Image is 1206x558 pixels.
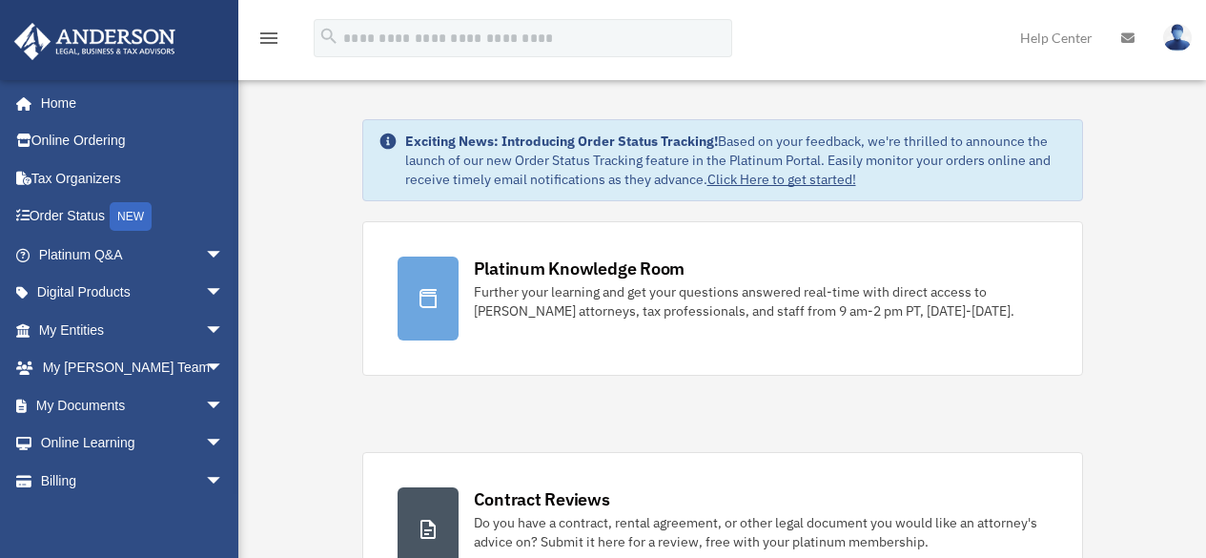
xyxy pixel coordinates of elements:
a: Platinum Knowledge Room Further your learning and get your questions answered real-time with dire... [362,221,1083,376]
div: NEW [110,202,152,231]
a: Online Learningarrow_drop_down [13,424,253,463]
a: Billingarrow_drop_down [13,462,253,500]
span: arrow_drop_down [205,236,243,275]
span: arrow_drop_down [205,311,243,350]
a: menu [257,33,280,50]
i: menu [257,27,280,50]
div: Do you have a contract, rental agreement, or other legal document you would like an attorney's ad... [474,513,1048,551]
a: My Documentsarrow_drop_down [13,386,253,424]
a: Click Here to get started! [707,171,856,188]
strong: Exciting News: Introducing Order Status Tracking! [405,133,718,150]
img: User Pic [1163,24,1192,52]
a: My [PERSON_NAME] Teamarrow_drop_down [13,349,253,387]
a: Online Ordering [13,122,253,160]
span: arrow_drop_down [205,462,243,501]
i: search [318,26,339,47]
div: Platinum Knowledge Room [474,257,685,280]
a: Platinum Q&Aarrow_drop_down [13,236,253,274]
a: Digital Productsarrow_drop_down [13,274,253,312]
a: My Entitiesarrow_drop_down [13,311,253,349]
a: Order StatusNEW [13,197,253,237]
img: Anderson Advisors Platinum Portal [9,23,181,60]
span: arrow_drop_down [205,274,243,313]
span: arrow_drop_down [205,349,243,388]
div: Contract Reviews [474,487,610,511]
a: Tax Organizers [13,159,253,197]
span: arrow_drop_down [205,386,243,425]
span: arrow_drop_down [205,424,243,464]
div: Based on your feedback, we're thrilled to announce the launch of our new Order Status Tracking fe... [405,132,1067,189]
a: Home [13,84,243,122]
div: Further your learning and get your questions answered real-time with direct access to [PERSON_NAM... [474,282,1048,320]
